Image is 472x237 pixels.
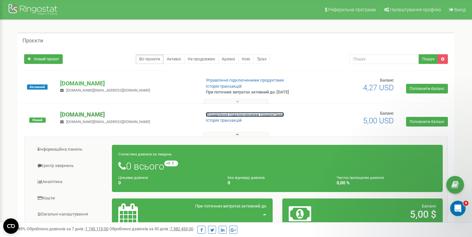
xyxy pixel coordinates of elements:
small: Статистика дзвінків за тиждень [118,152,172,156]
a: Новий проєкт [24,54,63,64]
small: Частка пропущених дзвінків [337,176,384,180]
h1: 0 всього [118,161,436,171]
a: Всі проєкти [136,54,164,64]
h2: 5,00 $ [341,209,436,220]
span: При поточних витратах активний до [195,204,266,208]
a: Поповнити баланс [406,117,448,127]
a: Аналiтика [29,174,112,190]
p: При поточних витратах активний до: [DATE] [206,89,304,95]
a: Архівні [218,54,239,64]
span: [DOMAIN_NAME][EMAIL_ADDRESS][DOMAIN_NAME] [66,120,150,124]
a: Центр звернень [29,158,112,174]
span: 5,00 USD [363,116,394,125]
iframe: Intercom live chat [450,201,466,216]
small: Цільових дзвінків [118,176,148,180]
h5: Проєкти [23,38,43,44]
a: Управління підключеними продуктами [206,112,284,117]
span: Оброблено дзвінків за 7 днів : [27,226,108,231]
span: 4,27 USD [363,83,394,92]
span: Вихід [454,7,466,12]
span: Активний [27,84,48,90]
input: Пошук [349,54,419,64]
a: Поповнити баланс [406,84,448,93]
h4: 0,00 % [337,180,436,185]
span: Новий [29,118,46,123]
span: Баланс [380,78,394,83]
a: Інформаційна панель [29,142,112,157]
span: Баланс [380,111,394,116]
a: Історія транзакцій [206,84,242,89]
u: 7 382 453,00 [170,226,193,231]
button: Open CMP widget [3,218,19,234]
p: [DOMAIN_NAME] [60,79,195,88]
a: Не продовжені [184,54,219,64]
span: Оброблено дзвінків за 30 днів : [109,226,193,231]
h4: 0 [228,180,327,185]
u: 1 745 115,00 [85,226,108,231]
small: +0 [164,161,178,166]
a: Тріал [253,54,270,64]
a: Активні [163,54,185,64]
a: Нові [238,54,254,64]
a: Кошти [29,190,112,206]
span: Реферальна програма [328,7,376,12]
h2: - [171,209,266,220]
button: Пошук [419,54,438,64]
p: [DOMAIN_NAME] [60,110,195,119]
span: [DOMAIN_NAME][EMAIL_ADDRESS][DOMAIN_NAME] [66,88,150,92]
span: Баланс [422,204,436,208]
h4: 0 [118,180,218,185]
span: 4 [463,201,468,206]
a: Загальні налаштування [29,206,112,222]
a: Управління підключеними продуктами [206,78,284,83]
a: Історія транзакцій [206,118,242,123]
span: Налаштування профілю [390,7,441,12]
small: Без відповіді дзвінків [228,176,265,180]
